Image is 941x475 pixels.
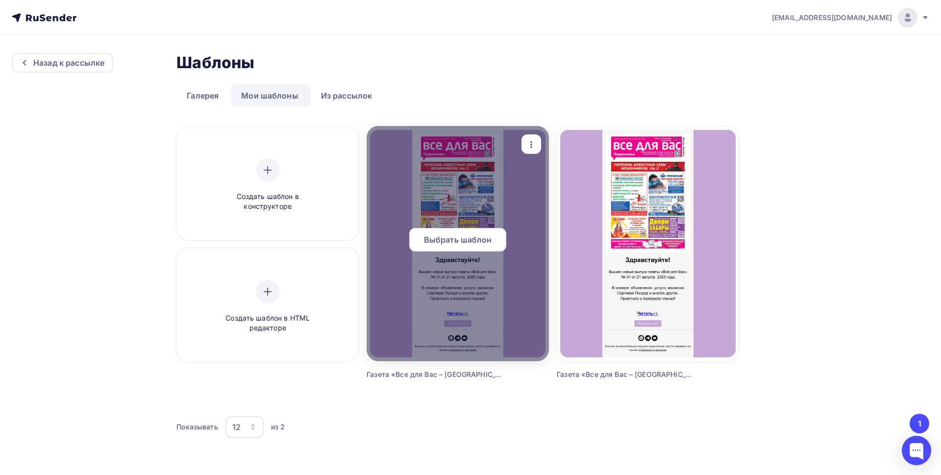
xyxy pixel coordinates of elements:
a: Галерея [176,84,229,107]
button: 12 [225,416,264,438]
span: Создать шаблон в конструкторе [221,192,314,212]
div: Назад к рассылке [33,57,104,69]
a: Мои шаблоны [231,84,309,107]
span: Выбрать шаблон [424,234,492,246]
span: Создать шаблон в HTML редакторе [221,313,314,333]
div: Показывать [176,422,218,432]
a: Из рассылок [311,84,383,107]
button: Go to page 1 [910,414,929,433]
a: [EMAIL_ADDRESS][DOMAIN_NAME] [772,8,929,27]
ul: Pagination [908,414,930,433]
div: 12 [232,421,241,433]
div: Газета «Все для Вас – [GEOGRAPHIC_DATA]» от [DATE] [557,370,693,379]
h2: Шаблоны [176,53,254,73]
div: Газета «Все для Вас – [GEOGRAPHIC_DATA]» от [DATE] [367,370,503,379]
div: из 2 [271,422,285,432]
span: [EMAIL_ADDRESS][DOMAIN_NAME] [772,13,892,23]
